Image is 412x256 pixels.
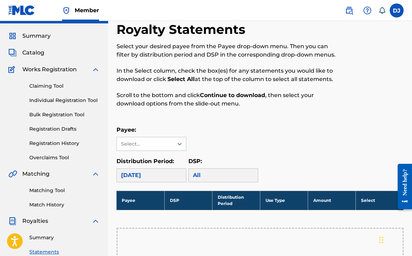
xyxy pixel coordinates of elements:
img: expand [91,217,100,225]
p: Select your desired payee from the Payee drop-down menu. Then you can filter by distribution peri... [117,42,338,59]
strong: Continue to download [200,92,265,98]
strong: Select All [167,76,195,82]
th: Select [355,191,403,210]
label: Distribution Period: [117,158,174,164]
a: Individual Registration Tool [29,97,100,104]
img: Royalties [8,217,17,225]
p: Scroll to the bottom and click , then select your download options from the slide-out menu. [117,91,338,108]
th: DSP [164,191,212,210]
a: Registration Drafts [29,125,100,133]
img: expand [91,65,100,74]
a: Matching Tool [29,187,100,194]
a: Registration History [29,140,100,147]
h2: Royalty Statements [117,22,249,37]
a: Summary [29,234,100,241]
a: SummarySummary [8,32,51,40]
th: Payee [117,191,164,210]
img: MLC Logo [8,5,35,15]
span: Member [75,6,99,14]
iframe: Resource Center [392,157,412,217]
img: Top Rightsholder [62,6,70,15]
label: Payee: [117,126,136,133]
a: Bulk Registration Tool [29,111,100,118]
label: DSP: [188,158,202,164]
img: Matching [8,170,17,178]
a: Claiming Tool [29,82,100,90]
div: User Menu [390,3,404,17]
th: Distribution Period [212,191,260,210]
span: Summary [22,32,51,40]
img: Works Registration [8,65,17,74]
a: CatalogCatalog [8,49,44,57]
a: Overclaims Tool [29,154,100,161]
a: Public Search [342,3,356,17]
div: Drag [379,229,383,250]
img: help [363,6,372,15]
a: Statements [29,248,100,256]
a: Match History [29,201,100,209]
th: Use Type [260,191,308,210]
th: Amount [308,191,355,210]
div: Help [360,3,374,17]
p: In the Select column, check the box(es) for any statements you would like to download or click at... [117,67,338,83]
img: Catalog [8,49,17,57]
div: Notifications [379,7,385,14]
span: Catalog [22,49,44,57]
span: Works Registration [22,65,77,74]
img: expand [91,170,100,178]
iframe: Chat Widget [377,222,412,256]
div: Select... [121,140,168,148]
span: Royalties [22,217,48,225]
img: search [345,6,353,15]
span: Matching [22,170,50,178]
img: Summary [8,32,17,40]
